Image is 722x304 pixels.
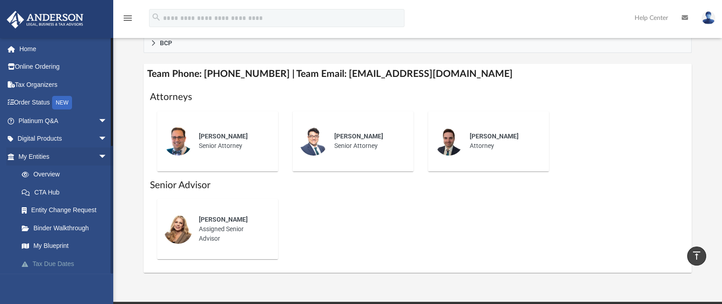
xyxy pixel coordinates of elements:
[6,112,121,130] a: Platinum Q&Aarrow_drop_down
[199,133,248,140] span: [PERSON_NAME]
[98,130,116,148] span: arrow_drop_down
[328,125,407,157] div: Senior Attorney
[193,209,272,250] div: Assigned Senior Advisor
[193,125,272,157] div: Senior Attorney
[13,255,121,273] a: Tax Due Dates
[6,58,121,76] a: Online Ordering
[463,125,543,157] div: Attorney
[144,33,692,53] a: BCP
[144,64,692,84] h4: Team Phone: [PHONE_NUMBER] | Team Email: [EMAIL_ADDRESS][DOMAIN_NAME]
[434,127,463,156] img: thumbnail
[6,273,116,291] a: My Anderson Teamarrow_drop_down
[299,127,328,156] img: thumbnail
[6,76,121,94] a: Tax Organizers
[164,127,193,156] img: thumbnail
[6,147,121,166] a: My Entitiesarrow_drop_down
[687,247,706,266] a: vertical_align_top
[150,90,685,104] h1: Attorneys
[160,40,172,46] span: BCP
[199,216,248,223] span: [PERSON_NAME]
[150,179,685,192] h1: Senior Advisor
[98,273,116,291] span: arrow_drop_down
[98,112,116,130] span: arrow_drop_down
[702,11,715,24] img: User Pic
[334,133,383,140] span: [PERSON_NAME]
[164,215,193,244] img: thumbnail
[151,12,161,22] i: search
[6,40,121,58] a: Home
[4,11,86,28] img: Anderson Advisors Platinum Portal
[98,147,116,166] span: arrow_drop_down
[13,237,116,255] a: My Blueprint
[13,183,121,201] a: CTA Hub
[13,219,121,237] a: Binder Walkthrough
[13,201,121,219] a: Entity Change Request
[52,96,72,109] div: NEW
[13,166,121,184] a: Overview
[6,130,121,148] a: Digital Productsarrow_drop_down
[691,250,702,261] i: vertical_align_top
[122,17,133,24] a: menu
[122,13,133,24] i: menu
[470,133,519,140] span: [PERSON_NAME]
[6,94,121,112] a: Order StatusNEW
